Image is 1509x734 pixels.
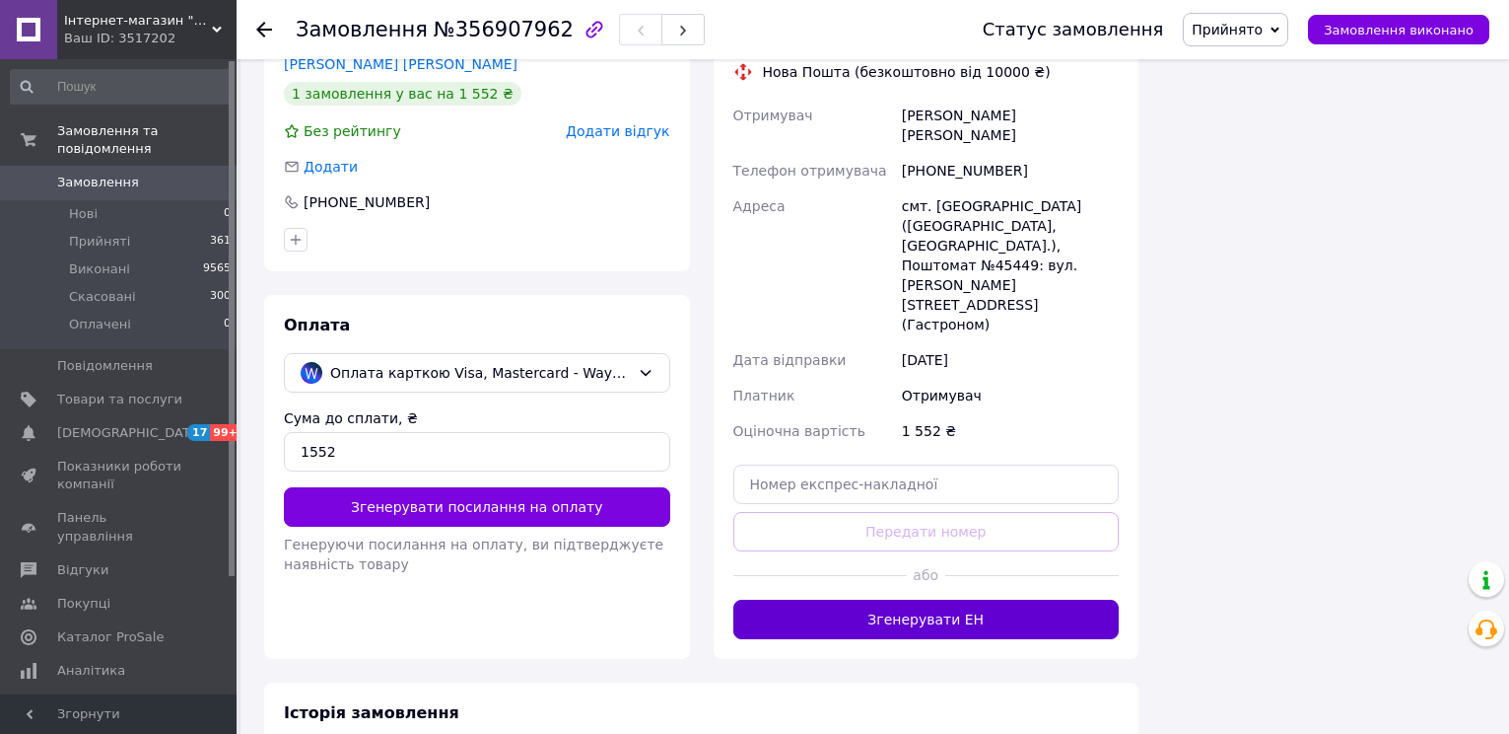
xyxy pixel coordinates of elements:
div: Ваш ID: 3517202 [64,30,237,47]
div: [DATE] [898,342,1123,378]
span: Скасовані [69,288,136,306]
span: Замовлення виконано [1324,23,1474,37]
span: Платник [733,388,795,404]
span: Без рейтингу [304,123,401,139]
div: [PHONE_NUMBER] [302,192,432,212]
span: Генеруючи посилання на оплату, ви підтверджуєте наявність товару [284,537,663,572]
a: [PERSON_NAME] [PERSON_NAME] [284,56,517,72]
span: Товари та послуги [57,391,182,408]
span: Оплата [284,316,350,334]
span: [DEMOGRAPHIC_DATA] [57,424,203,442]
span: Замовлення та повідомлення [57,122,237,158]
div: Повернутися назад [256,20,272,39]
span: Адреса [733,198,786,214]
span: 0 [224,205,231,223]
div: Статус замовлення [983,20,1164,39]
button: Згенерувати посилання на оплату [284,487,670,527]
span: Виконані [69,260,130,278]
span: Прийнято [1192,22,1263,37]
span: Панель управління [57,509,182,545]
span: Дата відправки [733,352,847,368]
span: Додати [304,159,358,175]
span: Оціночна вартість [733,423,865,439]
div: [PHONE_NUMBER] [898,153,1123,188]
input: Номер експрес-накладної [733,465,1120,504]
span: Отримувач [733,108,813,123]
span: 361 [210,233,231,251]
label: Сума до сплати, ₴ [284,410,418,426]
span: Каталог ProSale [57,628,164,646]
span: Відгуки [57,561,108,579]
div: смт. [GEOGRAPHIC_DATA] ([GEOGRAPHIC_DATA], [GEOGRAPHIC_DATA].), Поштомат №45449: вул. [PERSON_NAM... [898,188,1123,342]
span: Аналітика [57,662,125,680]
span: Історія замовлення [284,703,459,722]
input: Пошук [10,69,233,105]
span: Повідомлення [57,357,153,375]
div: 1 552 ₴ [898,413,1123,449]
button: Замовлення виконано [1308,15,1489,44]
span: Додати відгук [566,123,669,139]
div: Нова Пошта (безкоштовно від 10000 ₴) [758,62,1056,82]
span: Замовлення [57,174,139,191]
div: [PERSON_NAME] [PERSON_NAME] [898,98,1123,153]
div: Отримувач [898,378,1123,413]
span: 9565 [203,260,231,278]
span: 17 [187,424,210,441]
span: 99+ [210,424,242,441]
button: Згенерувати ЕН [733,600,1120,639]
span: Покупці [57,595,110,613]
span: Оплачені [69,316,131,333]
span: 0 [224,316,231,333]
div: 1 замовлення у вас на 1 552 ₴ [284,82,521,106]
span: Показники роботи компанії [57,458,182,493]
span: Нові [69,205,98,223]
span: Інтернет-магазин "УкрПласт" [64,12,212,30]
span: Оплата карткою Visa, Mastercard - WayForPay [330,362,630,384]
span: або [907,565,945,585]
span: 300 [210,288,231,306]
span: №356907962 [434,18,574,41]
span: Телефон отримувача [733,163,887,179]
span: Прийняті [69,233,130,251]
span: Замовлення [296,18,428,41]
